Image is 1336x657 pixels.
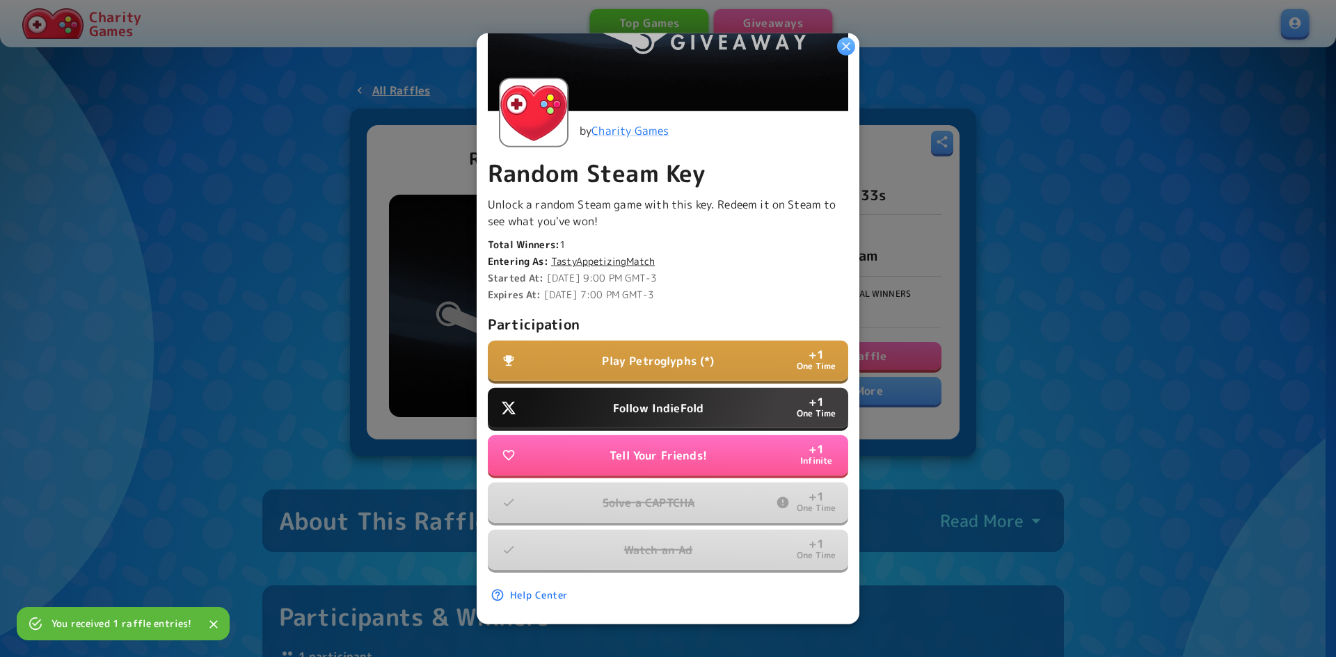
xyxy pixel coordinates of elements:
p: Random Steam Key [488,159,848,188]
a: Help Center [488,583,573,608]
p: 1 [488,238,848,252]
p: One Time [797,549,836,562]
p: Infinite [800,454,833,467]
b: Entering As: [488,254,548,268]
p: Play Petroglyphs (*) [602,352,714,369]
button: Play Petroglyphs (*)+1One Time [488,341,848,381]
p: One Time [797,501,836,514]
p: Tell Your Friends! [610,447,707,464]
p: One Time [797,359,836,373]
p: + 1 [809,443,824,454]
button: Tell Your Friends!+1Infinite [488,435,848,476]
p: + 1 [809,490,824,501]
button: Follow IndieFold+1One Time [488,388,848,428]
button: Solve a CAPTCHA+1One Time [488,482,848,523]
p: Participation [488,313,848,335]
p: Solve a CAPTCHA [603,494,694,511]
p: + 1 [809,348,824,359]
p: One Time [797,407,836,420]
b: Started At: [488,271,544,284]
span: Unlock a random Steam game with this key. Redeem it on Steam to see what you've won! [488,197,836,229]
p: Watch an Ad [624,542,693,558]
button: Watch an Ad+1One Time [488,530,848,570]
img: Charity Games [500,79,567,146]
b: Total Winners: [488,238,559,251]
div: You received 1 raffle entries! [51,611,192,636]
button: Close [203,614,224,635]
a: Charity Games [591,123,669,138]
b: Expires At: [488,288,541,301]
p: by [580,122,669,139]
p: + 1 [809,396,824,407]
p: [DATE] 7:00 PM GMT-3 [488,288,848,302]
a: TastyAppetizingMatch [551,254,655,268]
p: Follow IndieFold [613,400,703,416]
p: [DATE] 9:00 PM GMT-3 [488,271,848,285]
p: + 1 [809,537,824,549]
